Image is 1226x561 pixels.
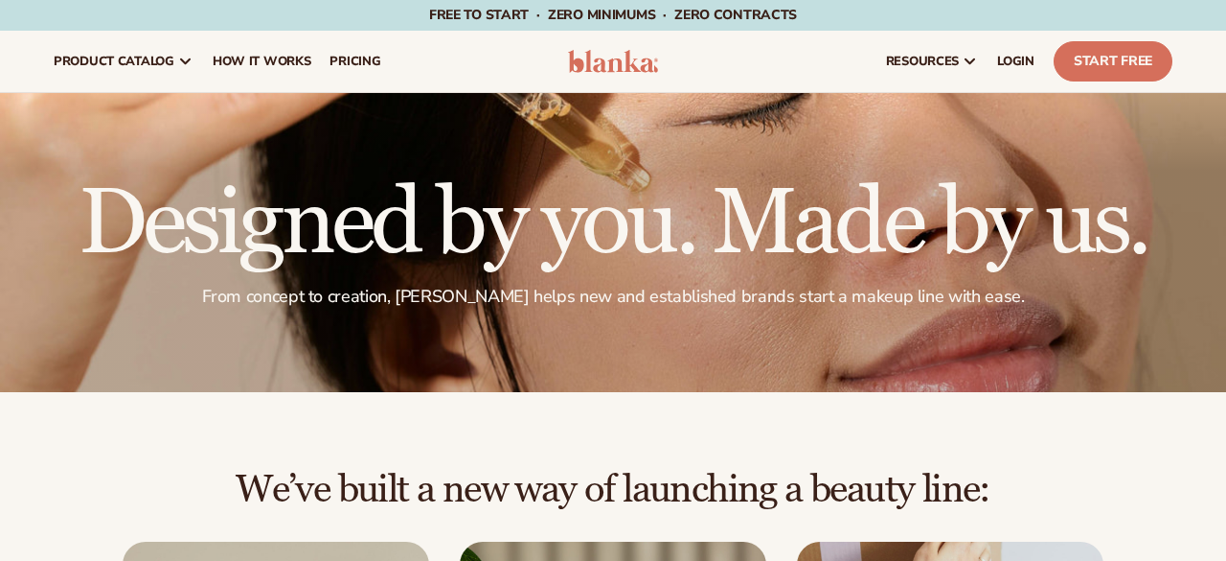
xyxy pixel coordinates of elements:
img: logo [568,50,658,73]
a: pricing [320,31,390,92]
span: Free to start · ZERO minimums · ZERO contracts [429,6,797,24]
a: resources [876,31,988,92]
span: pricing [329,54,380,69]
span: How It Works [213,54,311,69]
a: LOGIN [988,31,1044,92]
p: From concept to creation, [PERSON_NAME] helps new and established brands start a makeup line with... [54,286,1172,308]
a: product catalog [44,31,203,92]
span: product catalog [54,54,174,69]
a: How It Works [203,31,321,92]
h2: We’ve built a new way of launching a beauty line: [54,469,1172,511]
span: LOGIN [997,54,1034,69]
a: Start Free [1054,41,1172,82]
span: resources [886,54,959,69]
h1: Designed by you. Made by us. [54,178,1172,270]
